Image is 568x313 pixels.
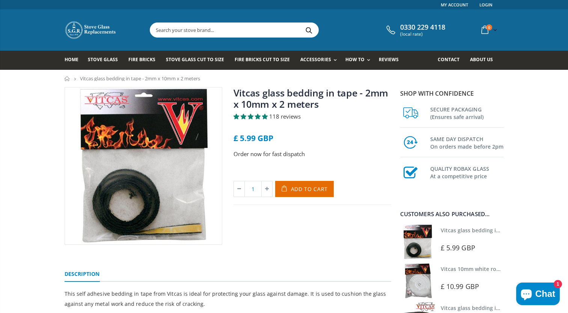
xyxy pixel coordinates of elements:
[128,56,155,63] span: Fire Bricks
[441,282,479,291] span: £ 10.99 GBP
[269,113,301,120] span: 118 reviews
[486,24,492,30] span: 0
[234,150,391,158] p: Order now for fast dispatch
[234,133,273,143] span: £ 5.99 GBP
[470,51,499,70] a: About us
[379,51,404,70] a: Reviews
[80,75,200,82] span: Vitcas glass bedding in tape - 2mm x 10mm x 2 meters
[400,32,445,37] span: (local rate)
[400,211,504,217] div: Customers also purchased...
[65,87,222,244] img: vitcas-stove-tape-self-adhesive-black_800x_crop_center.jpg
[234,86,389,110] a: Vitcas glass bedding in tape - 2mm x 10mm x 2 meters
[150,23,402,37] input: Search your stove brand...
[166,51,230,70] a: Stove Glass Cut To Size
[441,243,475,252] span: £ 5.99 GBP
[88,51,124,70] a: Stove Glass
[438,56,460,63] span: Contact
[65,56,78,63] span: Home
[400,89,504,98] p: Shop with confidence
[345,56,365,63] span: How To
[128,51,161,70] a: Fire Bricks
[478,23,499,37] a: 0
[430,104,504,121] h3: SECURE PACKAGING (Ensures safe arrival)
[300,51,340,70] a: Accessories
[65,267,100,282] a: Description
[65,21,117,39] img: Stove Glass Replacement
[514,283,562,307] inbox-online-store-chat: Shopify online store chat
[384,23,445,37] a: 0330 229 4118 (local rate)
[235,56,290,63] span: Fire Bricks Cut To Size
[430,134,504,150] h3: SAME DAY DISPATCH On orders made before 2pm
[88,56,118,63] span: Stove Glass
[470,56,493,63] span: About us
[301,23,318,37] button: Search
[234,113,269,120] span: 4.85 stars
[65,51,84,70] a: Home
[300,56,331,63] span: Accessories
[65,289,391,309] p: This self adhesive bedding in tape from Vitcas is ideal for protecting your glass against damage....
[430,164,504,180] h3: QUALITY ROBAX GLASS At a competitive price
[275,181,334,197] button: Add to Cart
[438,51,465,70] a: Contact
[65,76,70,81] a: Home
[345,51,374,70] a: How To
[235,51,295,70] a: Fire Bricks Cut To Size
[379,56,399,63] span: Reviews
[400,263,435,298] img: Vitcas white rope, glue and gloves kit 10mm
[291,185,328,193] span: Add to Cart
[400,224,435,259] img: Vitcas stove glass bedding in tape
[400,23,445,32] span: 0330 229 4118
[166,56,224,63] span: Stove Glass Cut To Size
